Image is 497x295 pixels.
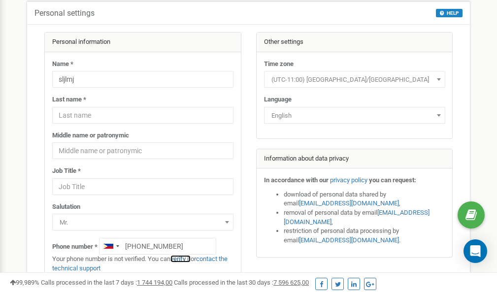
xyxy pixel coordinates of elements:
[284,209,430,226] a: [EMAIL_ADDRESS][DOMAIN_NAME]
[52,71,233,88] input: Name
[299,236,399,244] a: [EMAIL_ADDRESS][DOMAIN_NAME]
[273,279,309,286] u: 7 596 625,00
[41,279,172,286] span: Calls processed in the last 7 days :
[52,214,233,230] span: Mr.
[45,33,241,52] div: Personal information
[52,202,80,212] label: Salutation
[264,95,292,104] label: Language
[137,279,172,286] u: 1 744 194,00
[369,176,416,184] strong: you can request:
[284,190,445,208] li: download of personal data shared by email ,
[52,255,233,273] p: Your phone number is not verified. You can or
[99,238,122,254] div: Telephone country code
[264,176,329,184] strong: In accordance with our
[52,166,81,176] label: Job Title *
[267,109,442,123] span: English
[56,216,230,229] span: Mr.
[52,95,86,104] label: Last name *
[52,60,73,69] label: Name *
[264,107,445,124] span: English
[99,238,216,255] input: +1-800-555-55-55
[52,255,228,272] a: contact the technical support
[330,176,367,184] a: privacy policy
[284,227,445,245] li: restriction of personal data processing by email .
[52,107,233,124] input: Last name
[52,131,129,140] label: Middle name or patronymic
[52,178,233,195] input: Job Title
[34,9,95,18] h5: Personal settings
[267,73,442,87] span: (UTC-11:00) Pacific/Midway
[436,9,463,17] button: HELP
[299,199,399,207] a: [EMAIL_ADDRESS][DOMAIN_NAME]
[174,279,309,286] span: Calls processed in the last 30 days :
[52,142,233,159] input: Middle name or patronymic
[264,71,445,88] span: (UTC-11:00) Pacific/Midway
[10,279,39,286] span: 99,989%
[257,149,453,169] div: Information about data privacy
[170,255,191,262] a: verify it
[264,60,294,69] label: Time zone
[52,242,98,252] label: Phone number *
[464,239,487,263] div: Open Intercom Messenger
[284,208,445,227] li: removal of personal data by email ,
[257,33,453,52] div: Other settings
